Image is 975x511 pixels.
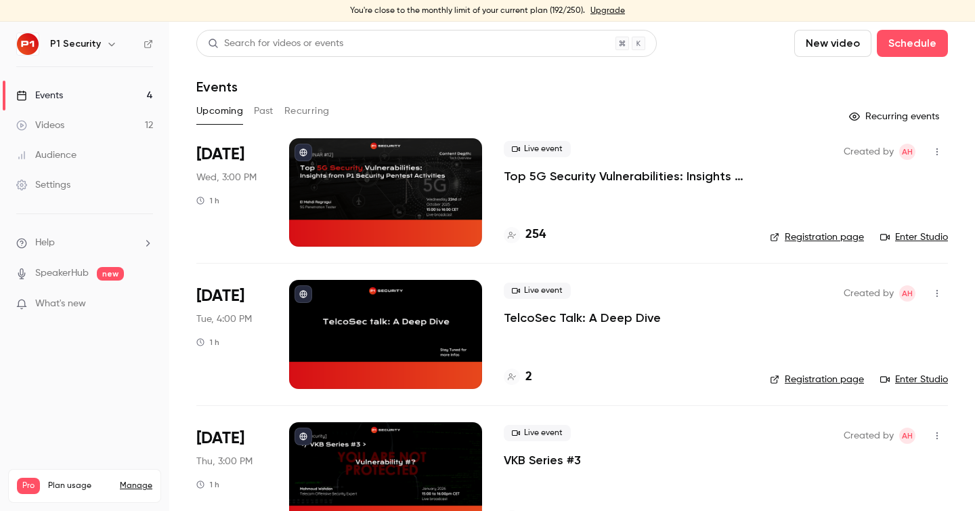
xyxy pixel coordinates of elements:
[196,171,257,184] span: Wed, 3:00 PM
[254,100,274,122] button: Past
[196,79,238,95] h1: Events
[196,428,244,449] span: [DATE]
[504,283,571,299] span: Live event
[120,481,152,491] a: Manage
[590,5,625,16] a: Upgrade
[16,236,153,250] li: help-dropdown-opener
[880,230,948,244] a: Enter Studio
[504,368,532,386] a: 2
[35,297,86,311] span: What's new
[877,30,948,57] button: Schedule
[196,312,252,326] span: Tue, 4:00 PM
[16,148,77,162] div: Audience
[284,100,330,122] button: Recurring
[902,144,913,160] span: AH
[770,230,864,244] a: Registration page
[17,478,40,494] span: Pro
[97,267,124,281] span: new
[504,425,571,441] span: Live event
[504,452,581,468] a: VKB Series #3
[196,138,267,247] div: Oct 22 Wed, 3:00 PM (Europe/Paris)
[504,226,546,244] a: 254
[899,285,915,302] span: Amine Hayad
[902,285,913,302] span: AH
[844,144,894,160] span: Created by
[196,479,219,490] div: 1 h
[794,30,871,57] button: New video
[196,195,219,206] div: 1 h
[899,428,915,444] span: Amine Hayad
[504,141,571,157] span: Live event
[525,226,546,244] h4: 254
[770,373,864,386] a: Registration page
[196,280,267,388] div: Nov 11 Tue, 4:00 PM (Europe/Paris)
[208,37,343,51] div: Search for videos or events
[525,368,532,386] h4: 2
[35,266,89,281] a: SpeakerHub
[48,481,112,491] span: Plan usage
[50,37,101,51] h6: P1 Security
[196,144,244,165] span: [DATE]
[196,100,243,122] button: Upcoming
[17,33,39,55] img: P1 Security
[196,285,244,307] span: [DATE]
[504,310,661,326] a: TelcoSec Talk: A Deep Dive
[843,106,948,127] button: Recurring events
[35,236,55,250] span: Help
[899,144,915,160] span: Amine Hayad
[16,178,70,192] div: Settings
[196,337,219,348] div: 1 h
[902,428,913,444] span: AH
[16,119,64,132] div: Videos
[16,89,63,102] div: Events
[196,455,253,468] span: Thu, 3:00 PM
[504,168,748,184] a: Top 5G Security Vulnerabilities: Insights from P1 Security Pentest Activities
[844,428,894,444] span: Created by
[844,285,894,302] span: Created by
[880,373,948,386] a: Enter Studio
